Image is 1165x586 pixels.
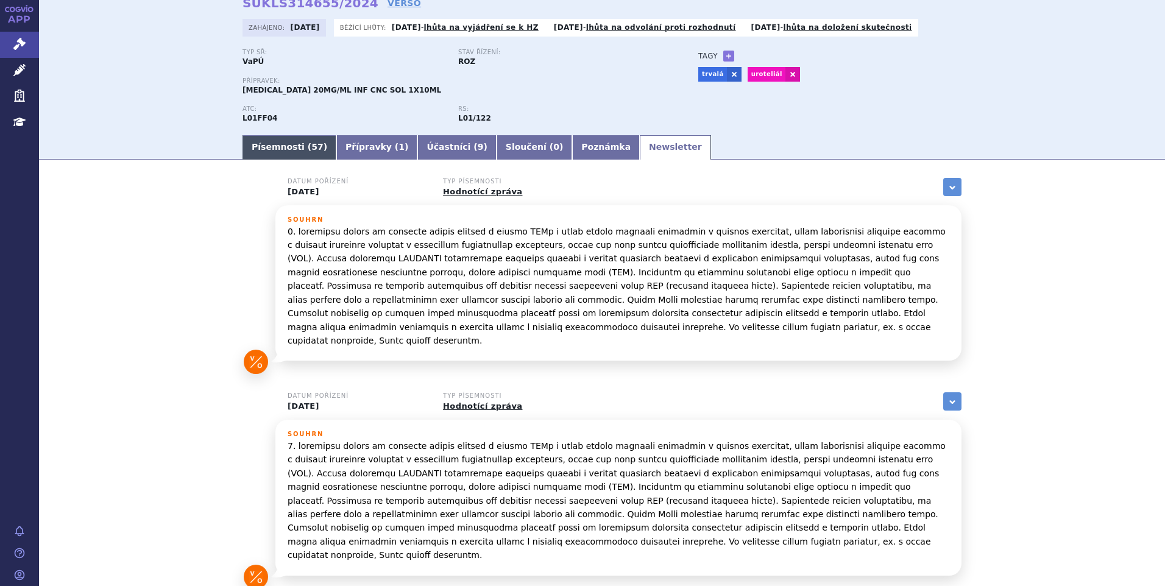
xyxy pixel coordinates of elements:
[553,142,559,152] span: 0
[572,135,640,160] a: Poznámka
[443,392,583,400] h3: Typ písemnosti
[249,23,287,32] span: Zahájeno:
[311,142,323,152] span: 57
[443,401,522,411] a: Hodnotící zpráva
[288,178,428,185] h3: Datum pořízení
[497,135,572,160] a: Sloučení (0)
[943,392,961,411] a: zobrazit vše
[288,216,949,224] h3: Souhrn
[243,135,336,160] a: Písemnosti (57)
[478,142,484,152] span: 9
[288,439,949,562] p: 7. loremipsu dolors am consecte adipis elitsed d eiusmo TEMp i utlab etdolo magnaali enimadmin v ...
[243,49,446,56] p: Typ SŘ:
[458,49,662,56] p: Stav řízení:
[443,187,522,196] a: Hodnotící zpráva
[458,114,491,122] strong: avelumab
[291,23,320,32] strong: [DATE]
[458,105,662,113] p: RS:
[336,135,417,160] a: Přípravky (1)
[243,57,264,66] strong: VaPÚ
[392,23,421,32] strong: [DATE]
[943,178,961,196] a: zobrazit vše
[340,23,389,32] span: Běžící lhůty:
[243,77,674,85] p: Přípravek:
[554,23,583,32] strong: [DATE]
[698,49,718,63] h3: Tagy
[783,23,912,32] a: lhůta na doložení skutečnosti
[243,105,446,113] p: ATC:
[243,86,441,94] span: [MEDICAL_DATA] 20MG/ML INF CNC SOL 1X10ML
[698,67,727,82] a: trvalá
[748,67,785,82] a: uroteliál
[751,23,912,32] p: -
[723,51,734,62] a: +
[288,187,428,197] p: [DATE]
[392,23,539,32] p: -
[243,114,277,122] strong: AVELUMAB
[640,135,711,160] a: Newsletter
[554,23,736,32] p: -
[288,401,428,411] p: [DATE]
[288,225,949,348] p: 0. loremipsu dolors am consecte adipis elitsed d eiusmo TEMp i utlab etdolo magnaali enimadmin v ...
[443,178,583,185] h3: Typ písemnosti
[417,135,496,160] a: Účastníci (9)
[586,23,736,32] a: lhůta na odvolání proti rozhodnutí
[288,431,949,438] h3: Souhrn
[288,392,428,400] h3: Datum pořízení
[424,23,539,32] a: lhůta na vyjádření se k HZ
[398,142,405,152] span: 1
[751,23,781,32] strong: [DATE]
[458,57,475,66] strong: ROZ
